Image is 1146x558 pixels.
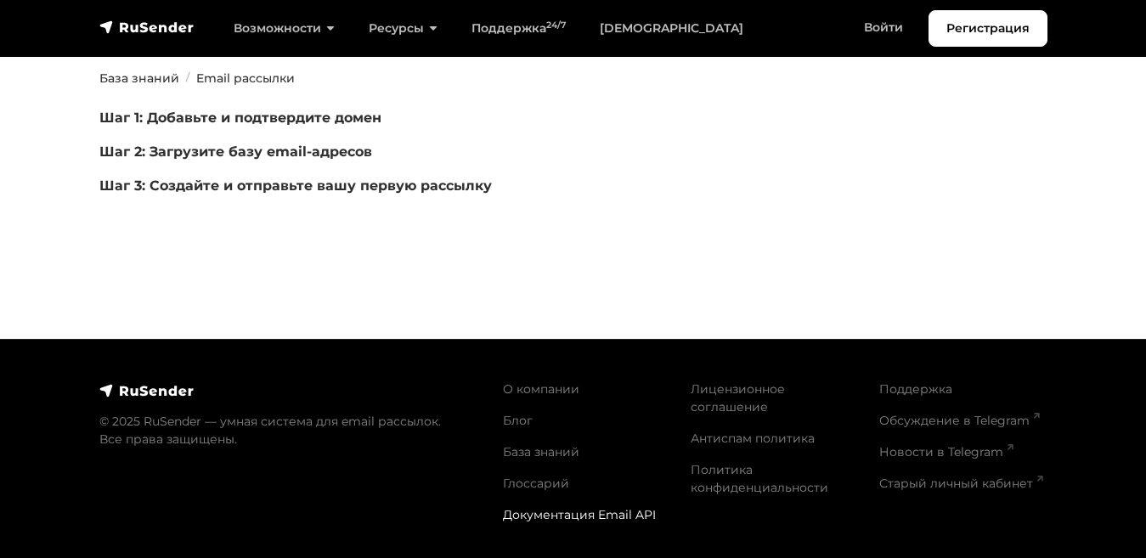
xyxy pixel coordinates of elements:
[99,178,492,194] a: Шаг 3: Создайте и отправьте вашу первую рассылку
[879,476,1043,491] a: Старый личный кабинет
[503,381,579,397] a: О компании
[99,70,179,86] a: База знаний
[691,462,828,495] a: Политика конфиденциальности
[89,70,1058,87] nav: breadcrumb
[503,413,533,428] a: Блог
[352,11,454,46] a: Ресурсы
[217,11,352,46] a: Возможности
[691,381,785,414] a: Лицензионное соглашение
[503,444,579,459] a: База знаний
[503,507,656,522] a: Документация Email API
[99,19,195,36] img: RuSender
[196,70,295,86] a: Email рассылки
[99,110,381,126] a: Шаг 1: Добавьте и подтвердите домен
[929,10,1047,47] a: Регистрация
[99,144,372,160] a: Шаг 2: Загрузите базу email-адресов
[99,382,195,399] img: RuSender
[99,413,483,448] p: © 2025 RuSender — умная система для email рассылок. Все права защищены.
[879,381,952,397] a: Поддержка
[454,11,583,46] a: Поддержка24/7
[546,20,566,31] sup: 24/7
[879,413,1040,428] a: Обсуждение в Telegram
[847,10,920,45] a: Войти
[583,11,760,46] a: [DEMOGRAPHIC_DATA]
[503,476,569,491] a: Глоссарий
[691,431,815,446] a: Антиспам политика
[879,444,1013,459] a: Новости в Telegram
